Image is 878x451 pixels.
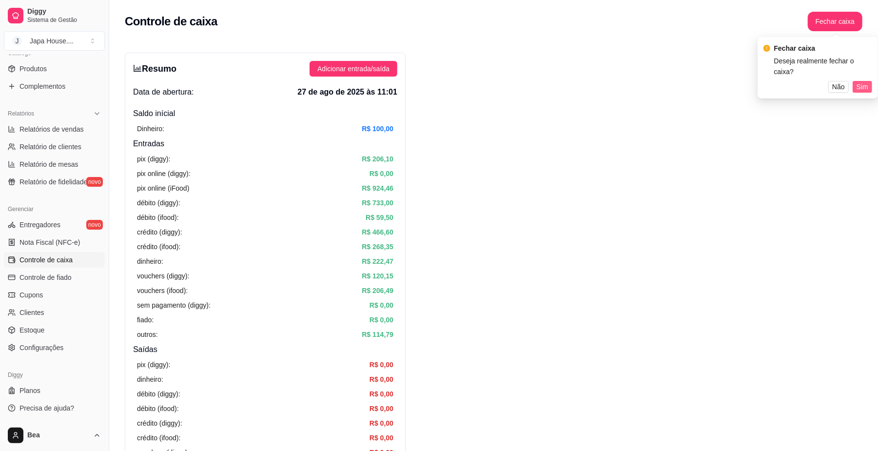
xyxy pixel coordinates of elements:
a: Produtos [4,61,105,77]
span: Clientes [20,308,44,317]
article: R$ 120,15 [362,271,393,281]
a: Controle de caixa [4,252,105,268]
button: Adicionar entrada/saída [310,61,397,77]
div: Diggy [4,367,105,383]
article: crédito (diggy): [137,227,182,237]
span: Planos [20,386,40,395]
article: Dinheiro: [137,123,164,134]
article: crédito (diggy): [137,418,182,429]
article: vouchers (diggy): [137,271,189,281]
a: Configurações [4,340,105,355]
h4: Saídas [133,344,397,355]
article: outros: [137,329,158,340]
article: R$ 0,00 [370,403,393,414]
button: Fechar caixa [808,12,862,31]
button: Bea [4,424,105,447]
span: bar-chart [133,64,142,73]
div: Japa House. ... [30,36,74,46]
span: Bea [27,431,89,440]
span: Data de abertura: [133,86,194,98]
article: vouchers (ifood): [137,285,188,296]
span: Não [832,81,845,92]
a: Entregadoresnovo [4,217,105,233]
button: Não [828,81,849,93]
span: Cupons [20,290,43,300]
span: Relatório de mesas [20,159,78,169]
article: sem pagamento (diggy): [137,300,211,311]
div: Gerenciar [4,201,105,217]
h4: Entradas [133,138,397,150]
span: Sistema de Gestão [27,16,101,24]
h2: Controle de caixa [125,14,217,29]
a: Nota Fiscal (NFC-e) [4,235,105,250]
article: R$ 924,46 [362,183,393,194]
article: débito (ifood): [137,212,179,223]
a: DiggySistema de Gestão [4,4,105,27]
article: R$ 100,00 [362,123,393,134]
span: Controle de caixa [20,255,73,265]
h3: Resumo [133,62,176,76]
span: Precisa de ajuda? [20,403,74,413]
article: R$ 0,00 [370,418,393,429]
a: Clientes [4,305,105,320]
article: R$ 0,00 [370,168,393,179]
article: pix online (iFood) [137,183,189,194]
article: R$ 59,50 [366,212,393,223]
article: crédito (ifood): [137,432,180,443]
article: débito (ifood): [137,403,179,414]
article: dinheiro: [137,256,163,267]
button: Select a team [4,31,105,51]
span: Relatório de clientes [20,142,81,152]
a: Relatórios de vendas [4,121,105,137]
article: R$ 0,00 [370,300,393,311]
article: R$ 0,00 [370,432,393,443]
a: Controle de fiado [4,270,105,285]
article: R$ 0,00 [370,389,393,399]
span: Diggy [27,7,101,16]
span: Adicionar entrada/saída [317,63,390,74]
a: Relatório de clientes [4,139,105,155]
article: R$ 206,49 [362,285,393,296]
div: Fechar caixa [774,43,872,54]
div: Deseja realmente fechar o caixa? [774,56,872,77]
span: Entregadores [20,220,60,230]
span: Sim [857,81,868,92]
span: Produtos [20,64,47,74]
a: Estoque [4,322,105,338]
article: dinheiro: [137,374,163,385]
span: Configurações [20,343,63,353]
span: exclamation-circle [763,45,770,52]
a: Relatório de mesas [4,157,105,172]
article: débito (diggy): [137,197,180,208]
article: débito (diggy): [137,389,180,399]
article: R$ 466,60 [362,227,393,237]
span: Relatório de fidelidade [20,177,87,187]
article: R$ 268,35 [362,241,393,252]
span: Nota Fiscal (NFC-e) [20,237,80,247]
article: R$ 206,10 [362,154,393,164]
span: Relatórios [8,110,34,118]
article: R$ 0,00 [370,359,393,370]
article: pix online (diggy): [137,168,191,179]
span: J [12,36,22,46]
a: Cupons [4,287,105,303]
span: 27 de ago de 2025 às 11:01 [297,86,397,98]
span: Relatórios de vendas [20,124,84,134]
article: crédito (ifood): [137,241,180,252]
article: pix (diggy): [137,359,170,370]
a: Relatório de fidelidadenovo [4,174,105,190]
a: Complementos [4,78,105,94]
article: R$ 0,00 [370,374,393,385]
a: Precisa de ajuda? [4,400,105,416]
article: R$ 733,00 [362,197,393,208]
span: Estoque [20,325,44,335]
h4: Saldo inícial [133,108,397,119]
article: pix (diggy): [137,154,170,164]
article: R$ 0,00 [370,314,393,325]
span: Controle de fiado [20,273,72,282]
button: Sim [853,81,872,93]
article: fiado: [137,314,154,325]
article: R$ 222,47 [362,256,393,267]
a: Planos [4,383,105,398]
span: Complementos [20,81,65,91]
